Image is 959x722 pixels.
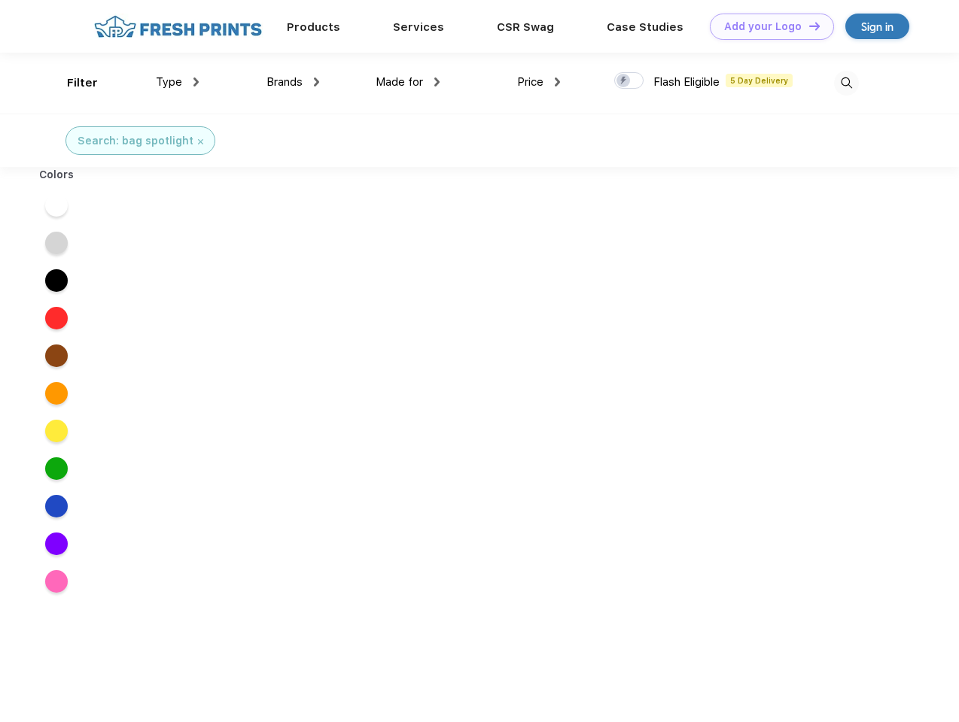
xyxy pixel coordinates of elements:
[434,77,440,86] img: dropdown.png
[287,20,340,34] a: Products
[67,74,98,92] div: Filter
[517,75,543,89] span: Price
[555,77,560,86] img: dropdown.png
[198,139,203,144] img: filter_cancel.svg
[156,75,182,89] span: Type
[28,167,86,183] div: Colors
[809,22,820,30] img: DT
[78,133,193,149] div: Search: bag spotlight
[724,20,802,33] div: Add your Logo
[266,75,303,89] span: Brands
[193,77,199,86] img: dropdown.png
[653,75,720,89] span: Flash Eligible
[90,14,266,40] img: fo%20logo%202.webp
[726,74,793,87] span: 5 Day Delivery
[314,77,319,86] img: dropdown.png
[845,14,909,39] a: Sign in
[861,18,894,35] div: Sign in
[834,71,859,96] img: desktop_search.svg
[376,75,423,89] span: Made for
